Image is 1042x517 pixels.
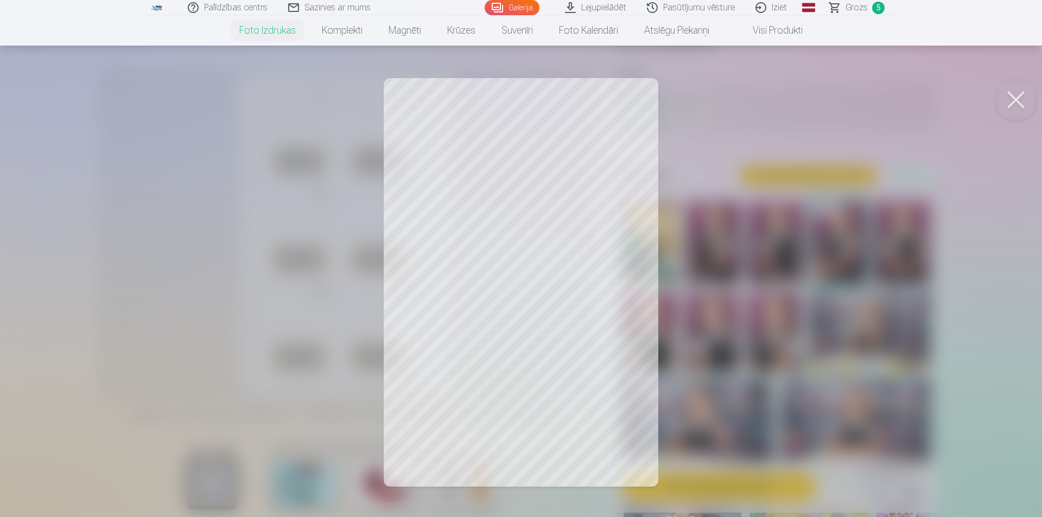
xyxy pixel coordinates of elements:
a: Magnēti [376,15,434,46]
a: Atslēgu piekariņi [631,15,722,46]
a: Krūzes [434,15,488,46]
img: /fa1 [151,4,163,11]
a: Komplekti [309,15,376,46]
span: Grozs [846,1,868,14]
a: Foto kalendāri [546,15,631,46]
a: Suvenīri [488,15,546,46]
a: Foto izdrukas [226,15,309,46]
a: Visi produkti [722,15,816,46]
span: 5 [872,2,885,14]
